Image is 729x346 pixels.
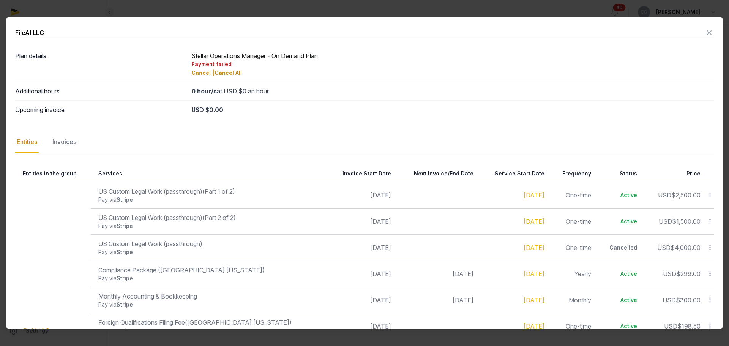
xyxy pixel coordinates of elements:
[326,287,396,313] td: [DATE]
[191,60,714,68] div: Payment failed
[677,322,701,330] span: $198.50
[524,191,544,199] a: [DATE]
[98,187,322,196] div: US Custom Legal Work (passthrough)
[524,296,544,304] a: [DATE]
[671,191,701,199] span: $2,500.00
[326,261,396,287] td: [DATE]
[524,322,544,330] a: [DATE]
[664,322,677,330] span: USD
[672,218,701,225] span: $1,500.00
[326,208,396,234] td: [DATE]
[98,301,322,308] div: Pay via
[326,182,396,208] td: [DATE]
[51,131,78,153] div: Invoices
[396,165,478,182] th: Next Invoice/End Date
[98,292,322,301] div: Monthly Accounting & Bookkeeping
[98,213,322,222] div: US Custom Legal Work (passthrough)
[15,28,44,37] div: FileAI LLC
[549,313,596,339] td: One-time
[117,196,133,203] span: Stripe
[549,261,596,287] td: Yearly
[326,165,396,182] th: Invoice Start Date
[15,165,91,182] th: Entities in the group
[202,214,236,221] span: (Part 2 of 2)
[191,87,714,96] div: at USD $0 an hour
[658,191,671,199] span: USD
[596,165,641,182] th: Status
[23,327,49,334] a: fileAI LLC
[191,105,714,114] div: USD $0.00
[191,51,714,77] div: Stellar Operations Manager - On Demand Plan
[603,322,637,330] div: Active
[549,182,596,208] td: One-time
[326,234,396,261] td: [DATE]
[98,318,322,327] div: Foreign Qualifications Filing Fee
[98,265,322,275] div: Compliance Package ([GEOGRAPHIC_DATA] [US_STATE])
[549,208,596,234] td: One-time
[215,70,242,76] span: Cancel All
[453,270,473,278] span: [DATE]
[663,270,676,278] span: USD
[98,239,322,248] div: US Custom Legal Work (passthrough)
[603,296,637,304] div: Active
[191,87,217,95] strong: 0 hour/s
[549,287,596,313] td: Monthly
[117,249,133,255] span: Stripe
[326,313,396,339] td: [DATE]
[676,296,701,304] span: $300.00
[524,244,544,251] a: [DATE]
[657,244,671,251] span: USD
[524,218,544,225] a: [DATE]
[453,296,473,304] span: [DATE]
[549,234,596,261] td: One-time
[603,191,637,199] div: Active
[663,296,676,304] span: USD
[98,327,322,335] div: Pay via
[524,270,544,278] a: [DATE]
[98,275,322,282] div: Pay via
[549,165,596,182] th: Frequency
[642,165,705,182] th: Price
[659,218,672,225] span: USD
[603,244,637,251] div: Cancelled
[117,301,133,308] span: Stripe
[15,131,39,153] div: Entities
[91,165,326,182] th: Services
[15,105,185,114] dt: Upcoming invoice
[478,165,549,182] th: Service Start Date
[117,223,133,229] span: Stripe
[117,327,133,334] span: Stripe
[117,275,133,281] span: Stripe
[671,244,701,251] span: $4,000.00
[98,248,322,256] div: Pay via
[98,222,322,230] div: Pay via
[603,218,637,225] div: Active
[676,270,701,278] span: $299.00
[15,87,185,96] dt: Additional hours
[15,51,185,77] dt: Plan details
[191,70,215,76] span: Cancel |
[202,188,235,195] span: (Part 1 of 2)
[98,196,322,204] div: Pay via
[15,131,714,153] nav: Tabs
[185,319,292,326] span: ([GEOGRAPHIC_DATA] [US_STATE])
[603,270,637,278] div: Active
